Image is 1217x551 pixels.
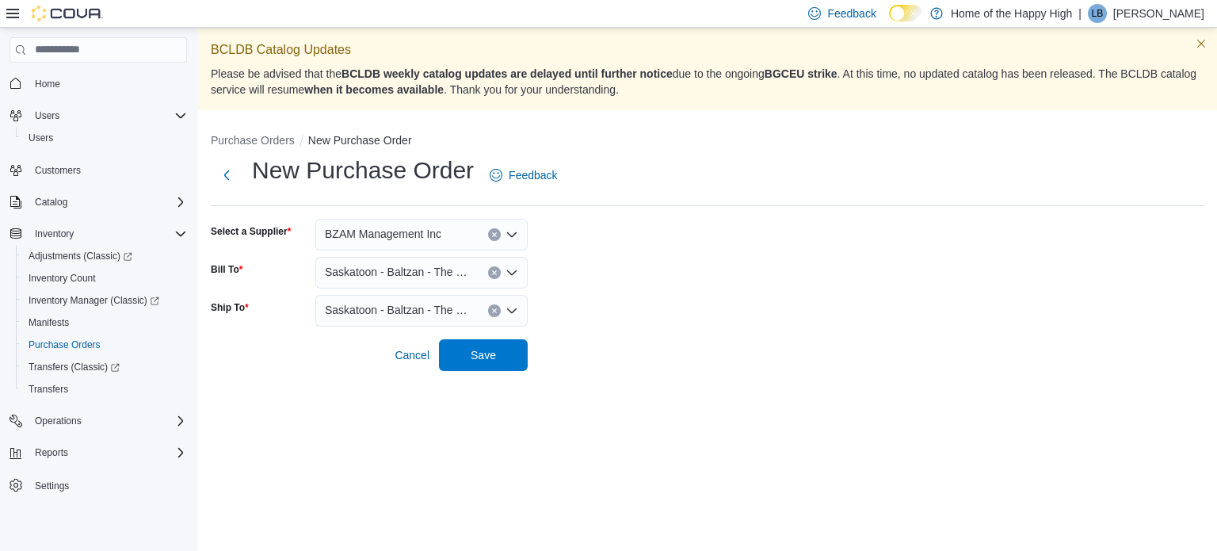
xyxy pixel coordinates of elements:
[35,109,59,122] span: Users
[35,415,82,427] span: Operations
[3,442,193,464] button: Reports
[29,475,187,495] span: Settings
[388,339,436,371] button: Cancel
[889,5,922,21] input: Dark Mode
[22,291,187,310] span: Inventory Manager (Classic)
[29,161,87,180] a: Customers
[29,106,187,125] span: Users
[304,83,444,96] strong: when it becomes available
[325,300,472,320] span: Saskatoon - Baltzan - The Joint
[32,6,103,21] img: Cova
[22,380,74,399] a: Transfers
[16,127,193,149] button: Users
[16,312,193,334] button: Manifests
[29,132,53,144] span: Users
[35,196,67,209] span: Catalog
[252,155,474,186] h1: New Purchase Order
[29,193,74,212] button: Catalog
[22,358,126,377] a: Transfers (Classic)
[16,245,193,267] a: Adjustments (Classic)
[951,4,1072,23] p: Home of the Happy High
[35,480,69,492] span: Settings
[22,247,187,266] span: Adjustments (Classic)
[29,339,101,351] span: Purchase Orders
[827,6,876,21] span: Feedback
[29,316,69,329] span: Manifests
[29,193,187,212] span: Catalog
[22,335,187,354] span: Purchase Orders
[29,250,132,262] span: Adjustments (Classic)
[29,272,96,285] span: Inventory Count
[439,339,528,371] button: Save
[29,224,187,243] span: Inventory
[211,225,291,238] label: Select a Supplier
[505,304,518,317] button: Open list of options
[29,75,67,94] a: Home
[29,476,75,496] a: Settings
[16,334,193,356] button: Purchase Orders
[341,67,673,80] strong: BCLDB weekly catalog updates are delayed until further notice
[325,224,441,243] span: BZAM Management Inc
[765,67,837,80] strong: BGCEU strike
[35,78,60,90] span: Home
[29,224,80,243] button: Inventory
[22,128,187,147] span: Users
[211,159,242,191] button: Next
[29,383,68,396] span: Transfers
[1113,4,1204,23] p: [PERSON_NAME]
[16,378,193,400] button: Transfers
[505,228,518,241] button: Open list of options
[22,247,139,266] a: Adjustments (Classic)
[211,66,1204,98] p: Please be advised that the due to the ongoing . At this time, no updated catalog has been release...
[3,473,193,496] button: Settings
[325,262,472,281] span: Saskatoon - Baltzan - The Joint
[29,361,120,373] span: Transfers (Classic)
[505,266,518,279] button: Open list of options
[22,335,107,354] a: Purchase Orders
[35,228,74,240] span: Inventory
[29,294,159,307] span: Inventory Manager (Classic)
[16,289,193,312] a: Inventory Manager (Classic)
[29,106,66,125] button: Users
[509,167,557,183] span: Feedback
[22,269,102,288] a: Inventory Count
[29,411,88,430] button: Operations
[211,40,1204,59] p: BCLDB Catalog Updates
[3,72,193,95] button: Home
[483,159,563,191] a: Feedback
[3,223,193,245] button: Inventory
[35,446,68,459] span: Reports
[471,347,496,363] span: Save
[1192,34,1211,53] button: Dismiss this callout
[395,347,429,363] span: Cancel
[22,313,187,332] span: Manifests
[35,164,81,177] span: Customers
[211,134,295,147] button: Purchase Orders
[22,358,187,377] span: Transfers (Classic)
[29,160,187,180] span: Customers
[22,128,59,147] a: Users
[1088,4,1107,23] div: Luke Benson
[889,21,890,22] span: Dark Mode
[488,266,501,279] button: Clear input
[3,105,193,127] button: Users
[211,301,249,314] label: Ship To
[29,74,187,94] span: Home
[16,356,193,378] a: Transfers (Classic)
[16,267,193,289] button: Inventory Count
[488,228,501,241] button: Clear input
[22,380,187,399] span: Transfers
[22,291,166,310] a: Inventory Manager (Classic)
[211,263,242,276] label: Bill To
[22,269,187,288] span: Inventory Count
[1078,4,1082,23] p: |
[29,443,74,462] button: Reports
[3,159,193,182] button: Customers
[488,304,501,317] button: Clear input
[10,66,187,538] nav: Complex example
[22,313,75,332] a: Manifests
[1092,4,1104,23] span: LB
[29,443,187,462] span: Reports
[3,191,193,213] button: Catalog
[29,411,187,430] span: Operations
